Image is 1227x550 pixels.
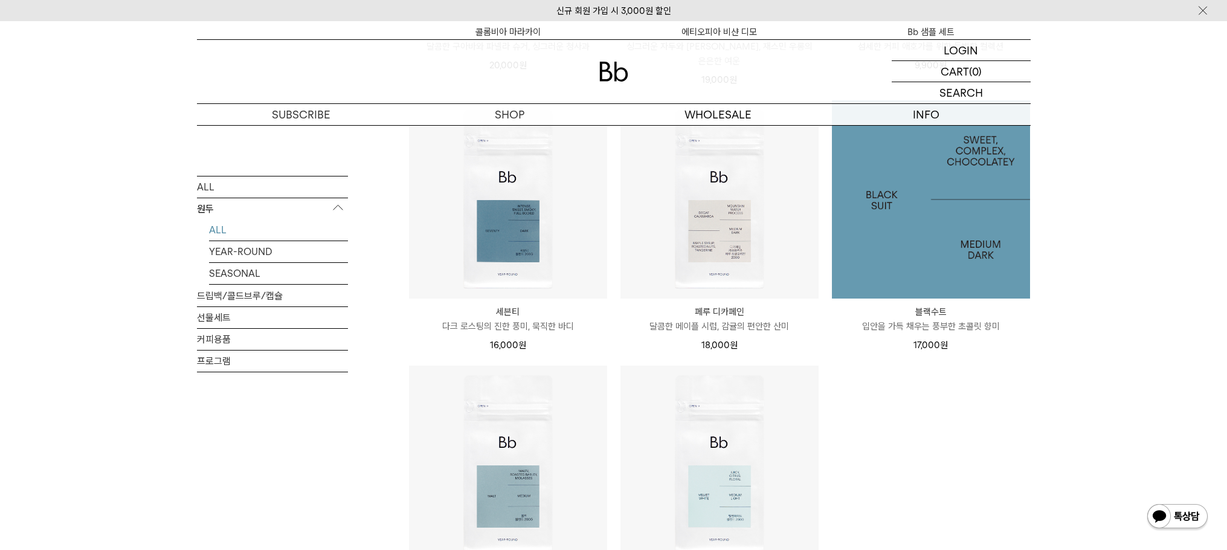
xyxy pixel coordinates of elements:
a: 선물세트 [197,306,348,328]
p: 다크 로스팅의 진한 풍미, 묵직한 바디 [409,319,607,334]
p: 페루 디카페인 [620,305,819,319]
a: 신규 회원 가입 시 3,000원 할인 [556,5,671,16]
a: CART (0) [892,61,1031,82]
span: 원 [518,340,526,351]
a: 블랙수트 [832,100,1030,299]
p: LOGIN [944,40,978,60]
p: SEARCH [939,82,983,103]
img: 페루 디카페인 [620,100,819,299]
p: CART [941,61,969,82]
a: SUBSCRIBE [197,104,405,125]
p: 원두 [197,198,348,219]
a: YEAR-ROUND [209,241,348,262]
img: 1000000031_add2_036.jpg [832,100,1030,299]
a: 커피용품 [197,328,348,349]
p: 블랙수트 [832,305,1030,319]
a: ALL [197,176,348,197]
span: 16,000 [490,340,526,351]
img: 카카오톡 채널 1:1 채팅 버튼 [1146,503,1209,532]
a: 드립백/콜드브루/캡슐 [197,285,348,306]
a: 세븐티 다크 로스팅의 진한 풍미, 묵직한 바디 [409,305,607,334]
p: (0) [969,61,982,82]
p: INFO [822,104,1031,125]
a: SHOP [405,104,614,125]
a: 페루 디카페인 달콤한 메이플 시럽, 감귤의 편안한 산미 [620,305,819,334]
span: 원 [730,340,738,351]
span: 18,000 [701,340,738,351]
a: LOGIN [892,40,1031,61]
p: WHOLESALE [614,104,822,125]
p: 달콤한 메이플 시럽, 감귤의 편안한 산미 [620,319,819,334]
a: 블랙수트 입안을 가득 채우는 풍부한 초콜릿 향미 [832,305,1030,334]
span: 원 [940,340,948,351]
p: 세븐티 [409,305,607,319]
p: 입안을 가득 채우는 풍부한 초콜릿 향미 [832,319,1030,334]
span: 17,000 [913,340,948,351]
img: 로고 [599,62,628,82]
a: ALL [209,219,348,240]
a: 프로그램 [197,350,348,371]
img: 세븐티 [409,100,607,299]
a: SEASONAL [209,262,348,283]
